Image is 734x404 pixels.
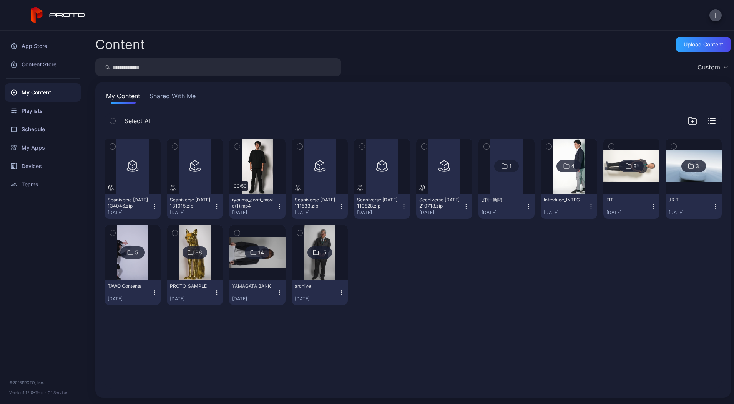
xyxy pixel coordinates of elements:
button: Shared With Me [148,91,197,104]
a: My Apps [5,139,81,157]
button: I [709,9,722,21]
div: 88 [195,249,202,256]
button: Scaniverse [DATE] 134046.zip[DATE] [105,194,161,219]
div: Upload Content [684,41,723,48]
div: [DATE] [170,296,214,302]
div: Custom [697,63,720,71]
div: Introduce_INTEC [544,197,586,203]
button: Upload Content [676,37,731,52]
button: JR T[DATE] [666,194,722,219]
div: FIT [606,197,649,203]
div: Scaniverse 2025-07-02 110828.zip [357,197,399,209]
div: © 2025 PROTO, Inc. [9,379,76,386]
div: Scaniverse 2025-07-04 134046.zip [108,197,150,209]
div: 4 [571,163,575,170]
div: 15 [321,249,327,256]
div: _中日新聞 [482,197,524,203]
div: 3 [696,163,699,170]
a: Terms Of Service [35,390,67,395]
div: [DATE] [669,209,712,216]
button: _中日新聞[DATE] [478,194,535,219]
a: Devices [5,157,81,175]
div: [DATE] [170,209,214,216]
div: Scaniverse 2025-07-01 210718.zip [419,197,462,209]
div: [DATE] [232,209,276,216]
a: App Store [5,37,81,55]
a: My Content [5,83,81,102]
div: [DATE] [606,209,650,216]
button: Custom [694,58,731,76]
div: 5 [135,249,138,256]
div: 8 [633,163,637,170]
div: Scaniverse 2025-07-02 111533.zip [295,197,337,209]
span: Select All [125,116,152,125]
button: Scaniverse [DATE] 111533.zip[DATE] [292,194,348,219]
div: [DATE] [544,209,588,216]
div: PROTO_SAMPLE [170,283,212,289]
div: [DATE] [295,209,339,216]
div: 14 [258,249,264,256]
div: ryouma_conti_movie(1).mp4 [232,197,274,209]
button: Scaniverse [DATE] 210718.zip[DATE] [416,194,472,219]
button: Scaniverse [DATE] 110828.zip[DATE] [354,194,410,219]
button: archive[DATE] [292,280,348,305]
a: Content Store [5,55,81,74]
span: Version 1.12.0 • [9,390,35,395]
button: YAMAGATA BANK[DATE] [229,280,285,305]
a: Teams [5,175,81,194]
a: Schedule [5,120,81,139]
button: Scaniverse [DATE] 131015.zip[DATE] [167,194,223,219]
div: JR T [669,197,711,203]
div: [DATE] [419,209,463,216]
div: TAWO Contents [108,283,150,289]
div: archive [295,283,337,289]
button: ryouma_conti_movie(1).mp4[DATE] [229,194,285,219]
div: [DATE] [482,209,525,216]
div: [DATE] [108,296,151,302]
button: My Content [105,91,142,104]
div: [DATE] [295,296,339,302]
div: Content [95,38,145,51]
button: FIT[DATE] [603,194,659,219]
div: [DATE] [108,209,151,216]
div: 1 [509,163,512,170]
button: PROTO_SAMPLE[DATE] [167,280,223,305]
div: [DATE] [357,209,401,216]
div: Scaniverse 2025-07-04 131015.zip [170,197,212,209]
button: Introduce_INTEC[DATE] [541,194,597,219]
a: Playlists [5,102,81,120]
div: YAMAGATA BANK [232,283,274,289]
div: [DATE] [232,296,276,302]
button: TAWO Contents[DATE] [105,280,161,305]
